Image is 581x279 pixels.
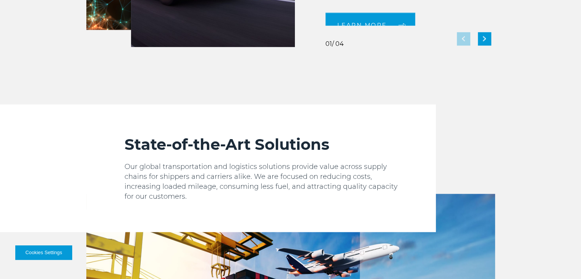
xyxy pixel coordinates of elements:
[125,135,405,154] h2: State-of-the-Art Solutions
[325,41,344,47] div: / 04
[325,40,332,47] span: 01
[478,32,491,45] div: Next slide
[483,36,486,41] img: next slide
[125,162,405,201] p: Our global transportation and logistics solutions provide value across supply chains for shippers...
[337,22,387,28] span: LEARN MORE
[15,245,72,260] button: Cookies Settings
[325,13,415,37] a: LEARN MORE arrow arrow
